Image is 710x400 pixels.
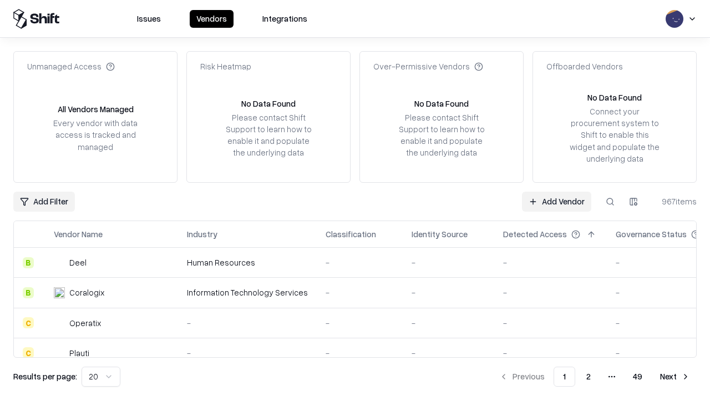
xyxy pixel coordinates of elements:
button: Vendors [190,10,234,28]
div: - [503,317,598,329]
div: - [503,287,598,298]
div: Detected Access [503,228,567,240]
div: Please contact Shift Support to learn how to enable it and populate the underlying data [395,112,488,159]
div: - [326,347,394,359]
div: - [412,317,485,329]
div: No Data Found [241,98,296,109]
div: - [412,287,485,298]
div: Risk Heatmap [200,61,251,72]
div: 967 items [652,196,697,207]
div: - [187,317,308,329]
div: No Data Found [587,92,642,103]
img: Plauti [54,347,65,358]
img: Coralogix [54,287,65,298]
button: 1 [554,367,575,387]
div: - [326,317,394,329]
button: Add Filter [13,192,75,212]
div: Offboarded Vendors [546,61,623,72]
a: Add Vendor [522,192,591,212]
div: Information Technology Services [187,287,308,298]
div: - [503,257,598,268]
div: Connect your procurement system to Shift to enable this widget and populate the underlying data [569,106,661,164]
button: Next [653,367,697,387]
div: Coralogix [69,287,104,298]
div: Governance Status [616,228,687,240]
nav: pagination [493,367,697,387]
button: Issues [130,10,168,28]
div: - [187,347,308,359]
div: B [23,257,34,268]
button: 49 [624,367,651,387]
button: 2 [577,367,600,387]
img: Deel [54,257,65,268]
button: Integrations [256,10,314,28]
div: Deel [69,257,87,268]
img: Operatix [54,317,65,328]
div: - [326,257,394,268]
div: Industry [187,228,217,240]
div: Identity Source [412,228,468,240]
div: All Vendors Managed [58,103,134,115]
div: Classification [326,228,376,240]
div: - [412,347,485,359]
div: - [326,287,394,298]
div: No Data Found [414,98,469,109]
div: Please contact Shift Support to learn how to enable it and populate the underlying data [222,112,315,159]
p: Results per page: [13,371,77,382]
div: C [23,347,34,358]
div: Vendor Name [54,228,103,240]
div: B [23,287,34,298]
div: Plauti [69,347,89,359]
div: Human Resources [187,257,308,268]
div: Unmanaged Access [27,61,115,72]
div: C [23,317,34,328]
div: Operatix [69,317,101,329]
div: - [503,347,598,359]
div: Every vendor with data access is tracked and managed [49,117,141,152]
div: Over-Permissive Vendors [373,61,483,72]
div: - [412,257,485,268]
